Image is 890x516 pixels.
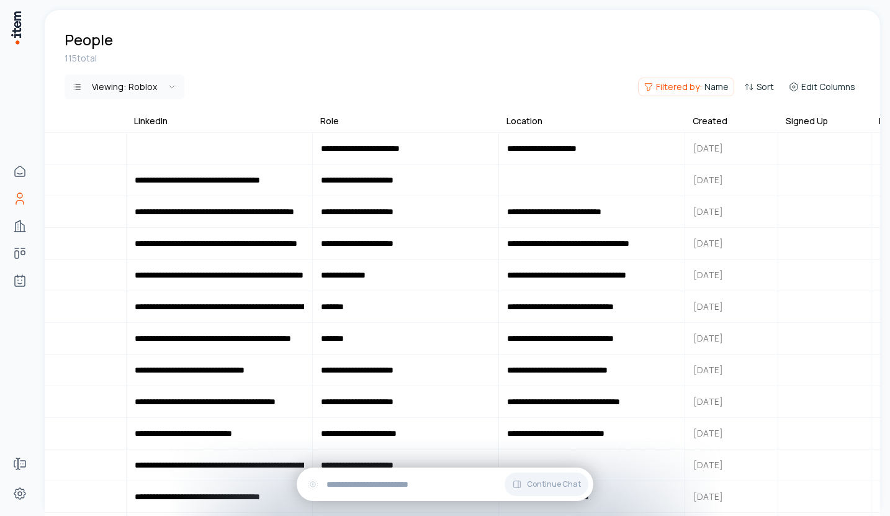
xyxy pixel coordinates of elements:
[784,78,860,96] button: Edit Columns
[92,81,157,93] div: Viewing:
[65,30,113,50] h1: People
[7,159,32,184] a: Home
[527,479,581,489] span: Continue Chat
[7,451,32,476] a: Forms
[134,115,168,127] div: LinkedIn
[693,115,727,127] div: Created
[7,214,32,238] a: Companies
[757,81,774,93] span: Sort
[801,81,855,93] span: Edit Columns
[656,81,702,93] span: Filtered by:
[704,81,729,93] span: Name
[638,78,734,96] button: Filtered by:Name
[320,115,339,127] div: Role
[7,241,32,266] a: Deals
[10,10,22,45] img: Item Brain Logo
[739,78,779,96] button: Sort
[506,115,542,127] div: Location
[505,473,588,496] button: Continue Chat
[786,115,828,127] div: Signed Up
[7,186,32,211] a: People
[65,52,860,65] div: 115 total
[7,481,32,506] a: Settings
[7,268,32,293] a: Agents
[297,468,593,501] div: Continue Chat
